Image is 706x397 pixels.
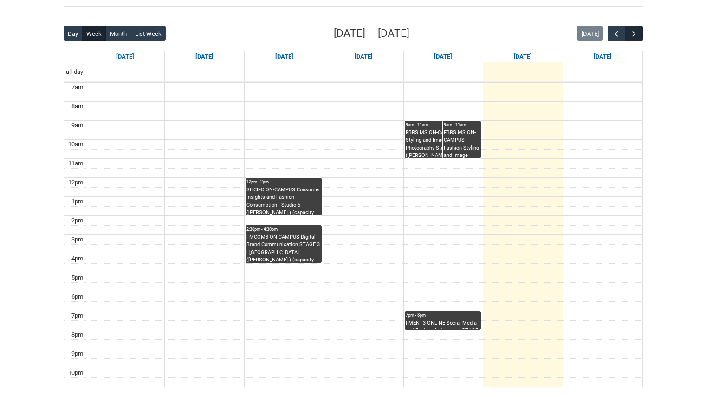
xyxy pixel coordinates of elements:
[432,51,454,62] a: Go to August 14, 2025
[82,26,106,41] button: Week
[70,102,85,111] div: 8am
[246,226,321,233] div: 2:30pm - 4:30pm
[334,26,409,41] h2: [DATE] – [DATE]
[66,368,85,377] div: 10pm
[625,26,642,41] button: Next Week
[64,67,85,77] span: all-day
[105,26,131,41] button: Month
[70,216,85,225] div: 2pm
[70,83,85,92] div: 7am
[70,121,85,130] div: 9am
[406,319,480,330] div: FMENT3 ONLINE Social Media and Fashion Influencers STAGE 3 | Online | [PERSON_NAME]
[444,129,480,158] div: FBRSIMS ON-CAMPUS Fashion Styling and Image Making | Studio 9 ([PERSON_NAME]. L1) (capacity x20pp...
[70,330,85,339] div: 8pm
[64,26,83,41] button: Day
[406,129,480,158] div: FBRSIMS ON-CAMPUS Fashion Styling and Image Making | Photography Studio ([PERSON_NAME] St.) (capa...
[406,312,480,319] div: 7pm - 8pm
[194,51,215,62] a: Go to August 11, 2025
[592,51,614,62] a: Go to August 16, 2025
[70,235,85,244] div: 3pm
[66,178,85,187] div: 12pm
[273,51,295,62] a: Go to August 12, 2025
[406,122,480,128] div: 9am - 11am
[64,1,643,11] img: REDU_GREY_LINE
[512,51,534,62] a: Go to August 15, 2025
[114,51,136,62] a: Go to August 10, 2025
[246,234,321,263] div: FMCOM3 ON-CAMPUS Digital Brand Communication STAGE 3 | [GEOGRAPHIC_DATA] ([PERSON_NAME].) (capaci...
[70,349,85,358] div: 9pm
[246,179,321,185] div: 12pm - 2pm
[66,159,85,168] div: 11am
[246,186,321,215] div: SHCIFC ON-CAMPUS Consumer Insights and Fashion Consumption | Studio 5 ([PERSON_NAME].) (capacity ...
[70,254,85,263] div: 4pm
[130,26,166,41] button: List Week
[70,311,85,320] div: 7pm
[70,273,85,282] div: 5pm
[608,26,625,41] button: Previous Week
[70,197,85,206] div: 1pm
[353,51,375,62] a: Go to August 13, 2025
[577,26,603,41] button: [DATE]
[444,122,480,128] div: 9am - 11am
[70,292,85,301] div: 6pm
[66,140,85,149] div: 10am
